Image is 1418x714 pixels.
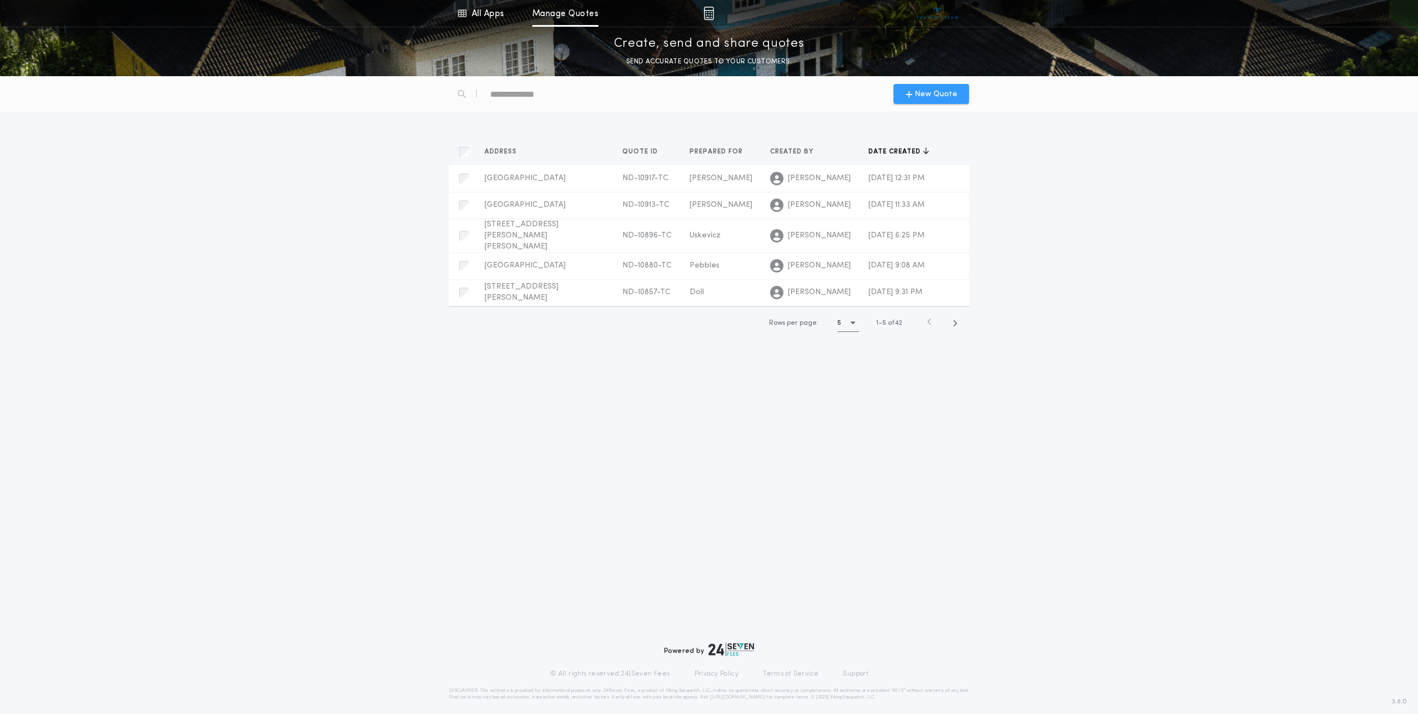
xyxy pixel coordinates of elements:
span: [GEOGRAPHIC_DATA] [485,174,566,182]
span: [GEOGRAPHIC_DATA] [485,201,566,209]
a: [URL][DOMAIN_NAME] [710,695,765,700]
span: ND-10857-TC [622,288,671,296]
a: Support [843,670,868,678]
span: [DATE] 9:08 AM [868,261,925,270]
button: Created by [770,146,822,157]
span: Doll [690,288,704,296]
span: [PERSON_NAME] [690,174,752,182]
span: [PERSON_NAME] [690,201,752,209]
span: [STREET_ADDRESS][PERSON_NAME][PERSON_NAME] [485,220,558,251]
span: Pebbles [690,261,720,270]
button: 5 [837,314,859,332]
span: ND-10913-TC [622,201,670,209]
span: [PERSON_NAME] [788,287,851,298]
img: img [703,7,714,20]
span: [PERSON_NAME] [788,260,851,271]
button: Quote ID [622,146,666,157]
span: Address [485,147,519,156]
p: DISCLAIMER: This estimate is provided for informational purposes only. 24|Seven Fees, a product o... [449,687,969,701]
p: SEND ACCURATE QUOTES TO YOUR CUSTOMERS. [626,56,792,67]
span: [DATE] 11:33 AM [868,201,925,209]
a: Terms of Service [763,670,818,678]
span: ND-10880-TC [622,261,672,270]
img: logo [708,643,754,656]
span: ND-10917-TC [622,174,668,182]
span: Quote ID [622,147,660,156]
button: New Quote [893,84,969,104]
span: [PERSON_NAME] [788,230,851,241]
span: [DATE] 9:31 PM [868,288,922,296]
h1: 5 [837,318,841,329]
span: Rows per page: [769,320,818,326]
span: of 42 [888,318,902,328]
span: 3.8.0 [1392,697,1407,707]
span: [DATE] 12:31 PM [868,174,925,182]
button: Address [485,146,525,157]
span: [GEOGRAPHIC_DATA] [485,261,566,270]
span: ND-10896-TC [622,231,672,240]
span: [DATE] 6:25 PM [868,231,925,240]
span: [PERSON_NAME] [788,200,851,211]
span: 5 [882,320,886,326]
span: [STREET_ADDRESS][PERSON_NAME] [485,282,558,302]
a: Privacy Policy [695,670,739,678]
p: © All rights reserved. 24|Seven Fees [550,670,670,678]
span: Uskevicz [690,231,721,240]
span: 1 [876,320,878,326]
div: Powered by [664,643,754,656]
button: Date created [868,146,929,157]
span: New Quote [915,88,957,100]
p: Create, send and share quotes [614,35,805,53]
span: Created by [770,147,816,156]
span: Prepared for [690,147,745,156]
span: Date created [868,147,923,156]
img: vs-icon [917,8,958,19]
span: [PERSON_NAME] [788,173,851,184]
